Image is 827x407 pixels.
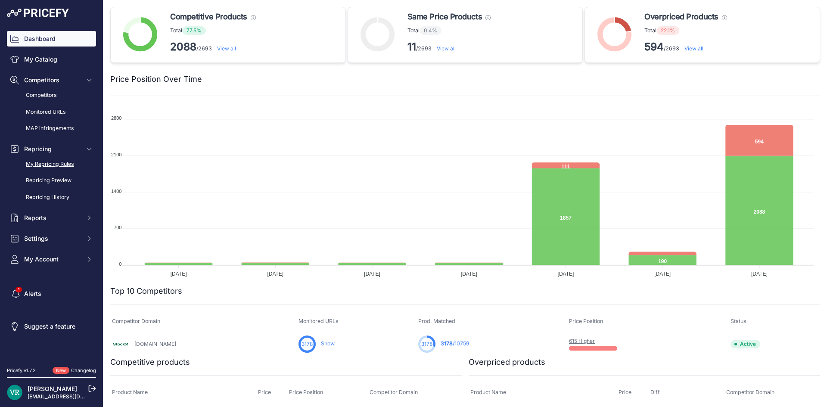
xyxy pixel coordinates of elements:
a: 615 Higher [569,338,595,344]
a: Suggest a feature [7,319,96,334]
span: Competitor Domain [370,389,418,395]
a: MAP infringements [7,121,96,136]
span: Product Name [470,389,506,395]
tspan: [DATE] [171,271,187,277]
span: 3178 [441,340,453,347]
span: Prod. Matched [418,318,455,324]
a: Repricing Preview [7,173,96,188]
span: My Account [24,255,81,264]
button: Repricing [7,141,96,157]
span: 3178 [421,340,432,348]
tspan: 2100 [111,152,121,157]
span: Price Position [569,318,603,324]
tspan: [DATE] [654,271,671,277]
span: Overpriced Products [644,11,718,23]
span: Competitors [24,76,81,84]
p: Total [170,26,256,35]
tspan: 2800 [111,115,121,121]
a: [EMAIL_ADDRESS][DOMAIN_NAME] [28,393,118,400]
button: Reports [7,210,96,226]
a: Show [321,340,335,347]
a: Competitors [7,88,96,103]
a: View all [684,45,703,52]
button: My Account [7,252,96,267]
span: Price Position [289,389,323,395]
nav: Sidebar [7,31,96,357]
a: View all [437,45,456,52]
p: /2693 [170,40,256,54]
p: Total [407,26,491,35]
button: Competitors [7,72,96,88]
h2: Overpriced products [469,356,545,368]
span: 22.1% [656,26,679,35]
p: Total [644,26,727,35]
a: 3178/10759 [441,340,469,347]
a: Changelog [71,367,96,373]
span: 3178 [302,340,313,348]
h2: Top 10 Competitors [110,285,182,297]
span: Reports [24,214,81,222]
div: Pricefy v1.7.2 [7,367,36,374]
a: My Repricing Rules [7,157,96,172]
h2: Price Position Over Time [110,73,202,85]
a: Alerts [7,286,96,301]
span: Same Price Products [407,11,482,23]
a: View all [217,45,236,52]
a: My Catalog [7,52,96,67]
p: /2693 [407,40,491,54]
span: 0.4% [420,26,441,35]
span: Monitored URLs [298,318,339,324]
span: Product Name [112,389,148,395]
a: Repricing History [7,190,96,205]
span: Diff [650,389,660,395]
a: [DOMAIN_NAME] [134,341,176,347]
tspan: [DATE] [364,271,380,277]
tspan: 1400 [111,189,121,194]
strong: 2088 [170,40,196,53]
span: Competitive Products [170,11,247,23]
tspan: [DATE] [751,271,768,277]
tspan: 0 [119,261,121,267]
span: Price [258,389,271,395]
strong: 594 [644,40,664,53]
span: New [53,367,69,374]
span: 77.5% [182,26,206,35]
img: Pricefy Logo [7,9,69,17]
span: Status [731,318,746,324]
span: Competitor Domain [726,389,774,395]
span: Price [619,389,631,395]
a: Dashboard [7,31,96,47]
tspan: 700 [114,225,121,230]
a: [PERSON_NAME] [28,385,77,392]
tspan: [DATE] [558,271,574,277]
tspan: [DATE] [267,271,283,277]
p: /2693 [644,40,727,54]
tspan: [DATE] [461,271,477,277]
span: Repricing [24,145,81,153]
button: Settings [7,231,96,246]
span: Settings [24,234,81,243]
a: Monitored URLs [7,105,96,120]
span: Active [731,340,760,348]
h2: Competitive products [110,356,190,368]
span: Competitor Domain [112,318,160,324]
strong: 11 [407,40,416,53]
